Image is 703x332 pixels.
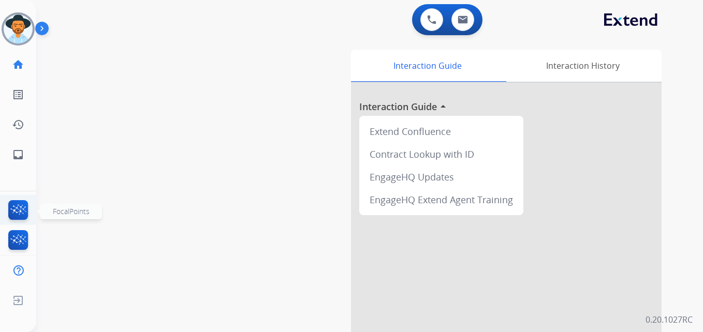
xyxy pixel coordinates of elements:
div: Interaction History [504,50,662,82]
div: EngageHQ Extend Agent Training [363,188,519,211]
mat-icon: list_alt [12,88,24,101]
mat-icon: history [12,118,24,131]
p: 0.20.1027RC [646,313,693,326]
span: FocalPoints [53,206,90,216]
mat-icon: home [12,58,24,71]
div: Interaction Guide [351,50,504,82]
img: avatar [4,14,33,43]
mat-icon: inbox [12,148,24,161]
div: Extend Confluence [363,120,519,143]
div: EngageHQ Updates [363,165,519,188]
div: Contract Lookup with ID [363,143,519,165]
